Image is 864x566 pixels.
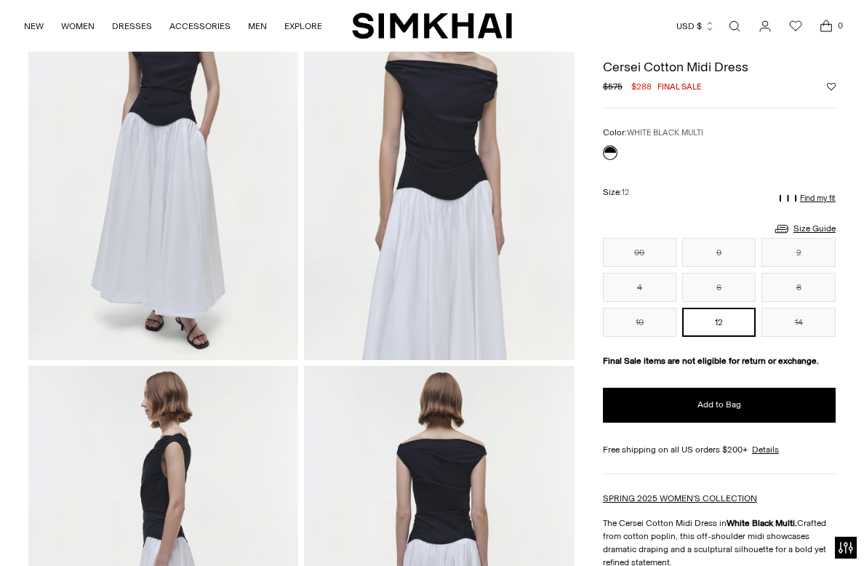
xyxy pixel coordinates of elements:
[284,10,322,42] a: EXPLORE
[603,388,836,423] button: Add to Bag
[603,356,819,366] strong: Final Sale items are not eligible for return or exchange.
[631,80,652,93] span: $288
[727,518,797,528] strong: White Black Multi.
[61,10,95,42] a: WOMEN
[603,80,623,93] s: $575
[812,12,841,41] a: Open cart modal
[169,10,231,42] a: ACCESSORIES
[603,493,757,503] a: SPRING 2025 WOMEN'S COLLECTION
[781,12,810,41] a: Wishlist
[603,126,703,140] label: Color:
[603,273,676,302] button: 4
[603,60,836,73] h1: Cersei Cotton Midi Dress
[682,238,756,267] button: 0
[773,220,836,238] a: Size Guide
[827,82,836,91] button: Add to Wishlist
[833,19,847,32] span: 0
[622,188,629,197] span: 12
[603,443,836,456] div: Free shipping on all US orders $200+
[720,12,749,41] a: Open search modal
[697,399,741,411] span: Add to Bag
[761,238,835,267] button: 2
[24,10,44,42] a: NEW
[248,10,267,42] a: MEN
[682,308,756,337] button: 12
[112,10,152,42] a: DRESSES
[603,308,676,337] button: 10
[676,10,715,42] button: USD $
[761,273,835,302] button: 8
[352,12,512,40] a: SIMKHAI
[627,128,703,137] span: WHITE BLACK MULTI
[682,273,756,302] button: 6
[603,238,676,267] button: 00
[751,12,780,41] a: Go to the account page
[603,186,629,199] label: Size:
[752,443,779,456] a: Details
[761,308,835,337] button: 14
